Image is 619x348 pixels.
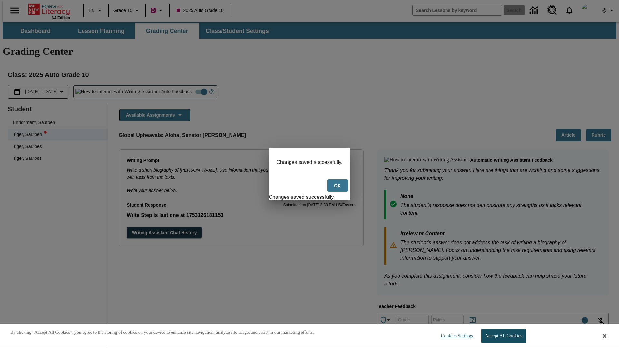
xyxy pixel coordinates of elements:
[435,329,476,343] button: Cookies Settings
[10,329,314,336] p: By clicking “Accept All Cookies”, you agree to the storing of cookies on your device to enhance s...
[327,179,348,192] button: Ok
[603,333,606,339] button: Close
[481,329,526,343] button: Accept All Cookies
[269,194,350,200] div: Changes saved successfully.
[276,159,342,165] p: Changes saved successfully.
